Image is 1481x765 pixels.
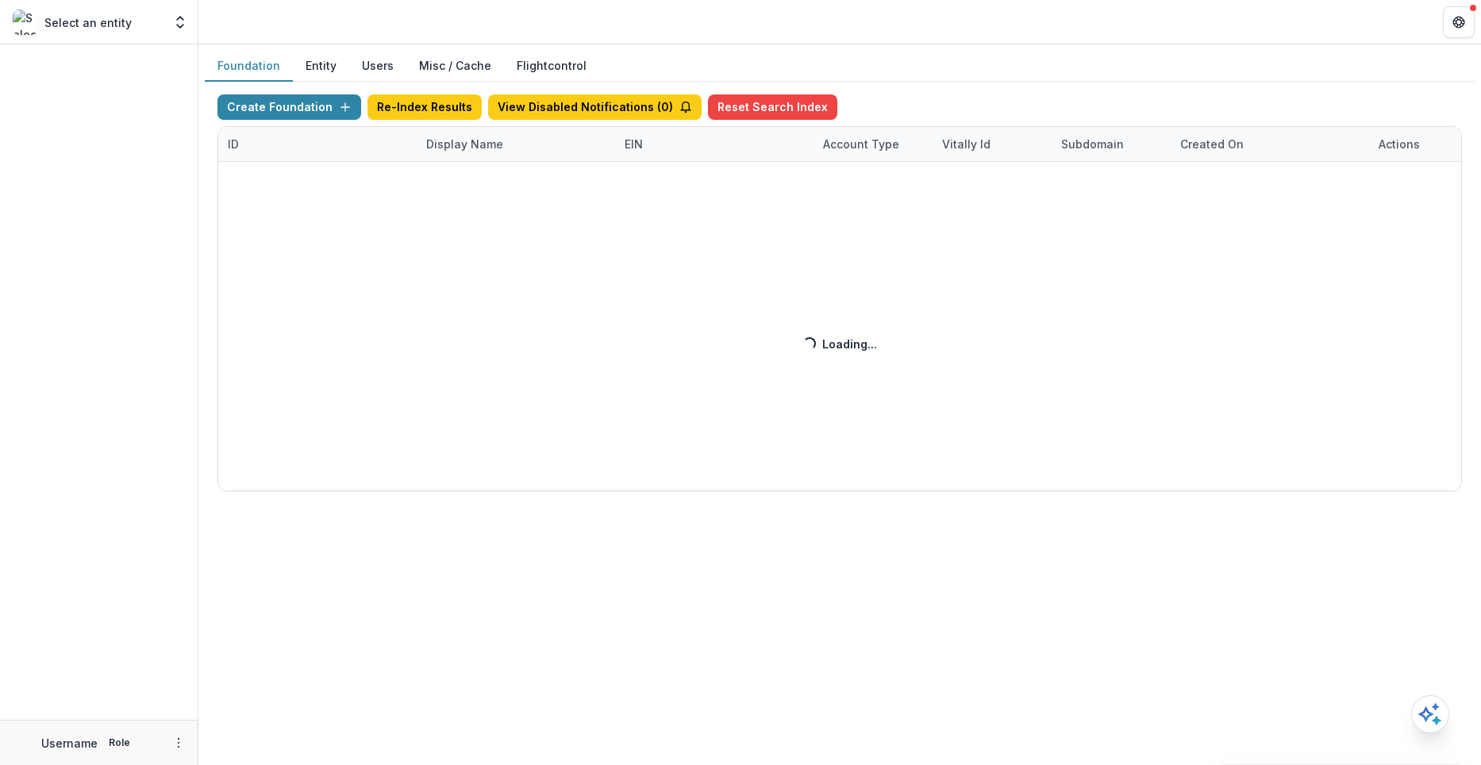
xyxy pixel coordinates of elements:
[44,14,132,31] p: Select an entity
[1411,695,1449,733] button: Open AI Assistant
[1443,6,1475,38] button: Get Help
[205,51,293,82] button: Foundation
[13,10,38,35] img: Select an entity
[293,51,349,82] button: Entity
[169,733,188,752] button: More
[169,6,191,38] button: Open entity switcher
[41,735,98,752] p: Username
[349,51,406,82] button: Users
[517,57,587,74] a: Flightcontrol
[104,736,135,750] p: Role
[406,51,504,82] button: Misc / Cache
